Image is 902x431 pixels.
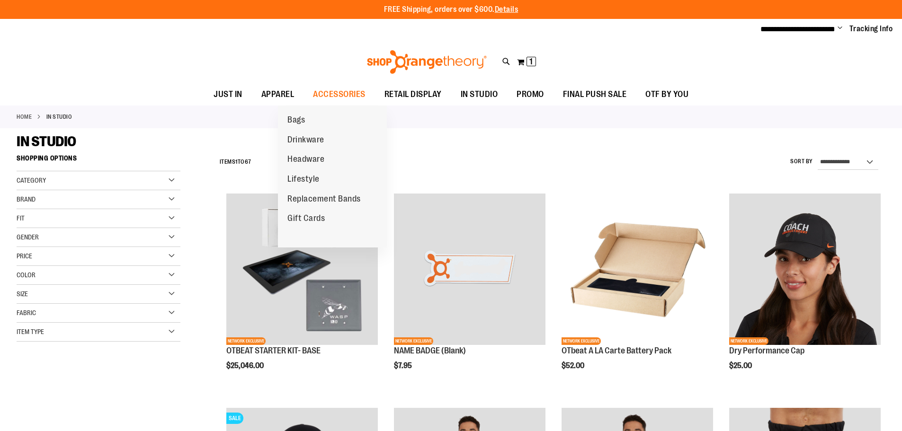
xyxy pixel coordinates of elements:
span: $52.00 [562,361,586,370]
span: NETWORK EXCLUSIVE [729,337,768,345]
a: ACCESSORIES [304,84,375,106]
span: Headware [287,154,324,166]
a: NAME BADGE (Blank)NETWORK EXCLUSIVE [394,194,545,346]
label: Sort By [790,158,813,166]
a: Details [495,5,518,14]
a: OTbeat A LA Carte Battery Pack [562,346,671,355]
span: SALE [226,413,243,424]
button: Account menu [838,24,842,34]
span: Fit [17,214,25,222]
span: Gender [17,233,39,241]
img: Dry Performance Cap [729,194,881,345]
img: Product image for OTbeat A LA Carte Battery Pack [562,194,713,345]
span: APPAREL [261,84,295,105]
a: PROMO [507,84,554,106]
strong: Shopping Options [17,150,180,171]
p: FREE Shipping, orders over $600. [384,4,518,15]
a: Bags [278,110,314,130]
span: $25,046.00 [226,361,265,370]
div: product [222,189,383,394]
span: $25.00 [729,361,753,370]
a: NAME BADGE (Blank) [394,346,466,355]
strong: IN STUDIO [46,113,72,121]
span: FINAL PUSH SALE [563,84,627,105]
div: product [389,189,550,394]
a: OTBEAT STARTER KIT- BASE [226,346,321,355]
span: NETWORK EXCLUSIVE [394,337,433,345]
span: IN STUDIO [17,133,76,150]
span: PROMO [517,84,544,105]
a: OTBEAT STARTER KIT- BASENETWORK EXCLUSIVE [226,194,378,346]
span: Lifestyle [287,174,320,186]
a: FINAL PUSH SALE [554,84,636,106]
span: Replacement Bands [287,194,361,206]
span: Item Type [17,328,44,335]
h2: Items to [220,155,251,169]
span: NETWORK EXCLUSIVE [562,337,601,345]
span: Size [17,290,28,298]
ul: ACCESSORIES [278,106,387,247]
span: Brand [17,195,36,203]
a: OTF BY YOU [636,84,698,106]
span: 1 [235,158,238,165]
div: product [724,189,885,394]
a: Tracking Info [849,24,893,34]
span: RETAIL DISPLAY [384,84,442,105]
a: JUST IN [204,84,252,106]
span: $7.95 [394,361,413,370]
a: Product image for OTbeat A LA Carte Battery PackNETWORK EXCLUSIVE [562,194,713,346]
span: 67 [245,158,251,165]
span: Gift Cards [287,213,325,225]
span: IN STUDIO [461,84,498,105]
span: Color [17,271,36,279]
a: Dry Performance Cap [729,346,804,355]
span: Bags [287,115,305,127]
span: Category [17,176,46,184]
a: Dry Performance CapNETWORK EXCLUSIVE [729,194,881,346]
span: OTF BY YOU [645,84,688,105]
a: APPAREL [252,84,304,106]
img: NAME BADGE (Blank) [394,194,545,345]
a: Replacement Bands [278,189,370,209]
span: JUST IN [214,84,242,105]
span: ACCESSORIES [313,84,366,105]
img: OTBEAT STARTER KIT- BASE [226,194,378,345]
div: product [557,189,718,394]
span: Fabric [17,309,36,317]
span: Drinkware [287,135,324,147]
a: IN STUDIO [451,84,508,105]
a: Home [17,113,32,121]
a: Lifestyle [278,169,329,189]
span: Price [17,252,32,260]
a: Drinkware [278,130,334,150]
span: NETWORK EXCLUSIVE [226,337,266,345]
img: Shop Orangetheory [366,50,488,74]
span: 1 [529,57,533,66]
a: Gift Cards [278,209,334,229]
a: Headware [278,150,334,169]
a: RETAIL DISPLAY [375,84,451,106]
